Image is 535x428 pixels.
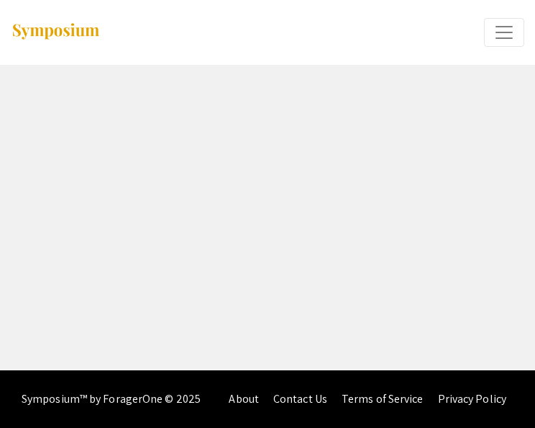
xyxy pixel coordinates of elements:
[22,370,201,428] div: Symposium™ by ForagerOne © 2025
[11,22,101,42] img: Symposium by ForagerOne
[342,391,424,406] a: Terms of Service
[484,18,524,47] button: Expand or Collapse Menu
[438,391,506,406] a: Privacy Policy
[229,391,259,406] a: About
[273,391,327,406] a: Contact Us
